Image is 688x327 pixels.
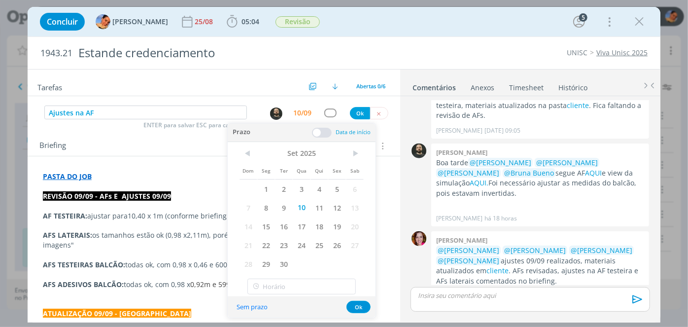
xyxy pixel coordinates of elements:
button: 5 [571,14,587,30]
span: @Bruna Bueno [504,168,554,178]
button: Sem prazo [230,300,274,314]
span: Seg [257,161,275,180]
button: 05:04 [224,14,262,30]
button: L[PERSON_NAME] [96,14,168,29]
span: Dom [240,161,257,180]
span: 14 [240,217,257,236]
strong: AFS ADESIVOS BALCÃO: [43,280,124,289]
span: 19 [328,217,346,236]
b: [PERSON_NAME] [436,148,487,157]
a: Histórico [558,78,588,93]
a: AQUI. [470,178,488,187]
a: UNISC [567,48,587,57]
a: Timesheet [509,78,544,93]
span: @[PERSON_NAME] [536,158,598,167]
span: 23 [275,236,293,254]
img: arrow-down.svg [332,83,338,89]
img: B [412,231,426,246]
span: 0,92m e 599.937ppi cada [190,280,273,289]
p: os tamanhos estão ok (0,98 x [43,230,385,250]
span: < [240,146,257,161]
span: 3 [293,180,310,198]
p: [PERSON_NAME] [436,126,482,135]
div: 25/08 [195,18,215,25]
span: 05:04 [241,17,259,26]
a: cliente [567,101,589,110]
span: ENTER para salvar ESC para cancelar [143,121,247,129]
span: 25 [310,236,328,254]
span: Concluir [47,18,78,26]
span: @[PERSON_NAME] [438,168,499,178]
span: Ter [275,161,293,180]
span: 20 [346,217,364,236]
div: 10/09 [293,109,311,116]
span: 10,40 x 1m (conforme briefing de 05/09_ [128,211,260,220]
span: Revisão [275,16,320,28]
button: Revisão [275,16,320,28]
span: Tarefas [37,80,62,92]
span: 1 [257,180,275,198]
div: Estande credenciamento [74,41,391,65]
span: 16 [275,217,293,236]
strong: AFS TESTEIRAS BALCÃO: [43,260,125,269]
span: 2 [275,180,293,198]
a: cliente [486,266,509,275]
input: Horário [247,279,356,294]
span: @[PERSON_NAME] [571,246,632,255]
button: Ok [346,301,371,313]
span: 28 [240,254,257,273]
span: > [346,146,364,161]
span: 1943.21 [40,48,72,59]
div: Anexos [471,83,494,93]
span: 15 [257,217,275,236]
span: [DATE] 09:05 [484,126,520,135]
img: P [412,144,426,158]
span: 30 [275,254,293,273]
span: 17 [293,217,310,236]
a: AQUI [585,168,602,178]
span: 12 [328,198,346,217]
span: há 18 horas [484,214,517,223]
a: PASTA DO JOB [43,172,92,181]
span: 2,11m), porém estão com várias resoluções "fatiando as imagens" [43,230,373,250]
button: Ok [350,107,370,119]
span: Qua [293,161,310,180]
span: @[PERSON_NAME] [438,246,499,255]
span: 7 [240,198,257,217]
span: 24 [293,236,310,254]
span: Briefing [39,140,66,152]
span: 21 [240,236,257,254]
span: 11 [310,198,328,217]
img: L [96,14,110,29]
p: ajuste atualização 05/09 realizado na testeira, materiais atualizados na pasta . Fica faltando a ... [436,80,644,121]
span: todas ok, com 0,98 x 0,46 e 600ppi cada [125,260,256,269]
span: 8 [257,198,275,217]
span: 10 [293,198,310,217]
span: 29 [257,254,275,273]
strong: AFS LATERAIS: [43,230,92,240]
span: Set 2025 [257,146,346,161]
span: Sex [328,161,346,180]
span: Prazo [233,127,250,138]
span: 13 [346,198,364,217]
button: Concluir [40,13,85,31]
span: 26 [328,236,346,254]
img: P [270,108,282,120]
strong: ATUALIZAÇÃO 09/09 - [GEOGRAPHIC_DATA] [43,309,191,318]
span: Abertas 0/6 [356,82,385,90]
p: todas ok, com 0,98 x [43,280,385,290]
span: @[PERSON_NAME] [438,256,499,265]
span: 6 [346,180,364,198]
span: 9 [275,198,293,217]
span: @[PERSON_NAME] [470,158,531,167]
p: Boa tarde segue AF e view da simulação Foi necessário ajustar as medidas do balcão, pois estavam ... [436,158,644,198]
span: 4 [310,180,328,198]
p: [PERSON_NAME] [436,214,482,223]
div: 5 [579,13,587,22]
p: ajustar para [43,211,385,221]
span: 18 [310,217,328,236]
strong: AF TESTEIRA: [43,211,87,220]
span: Sab [346,161,364,180]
